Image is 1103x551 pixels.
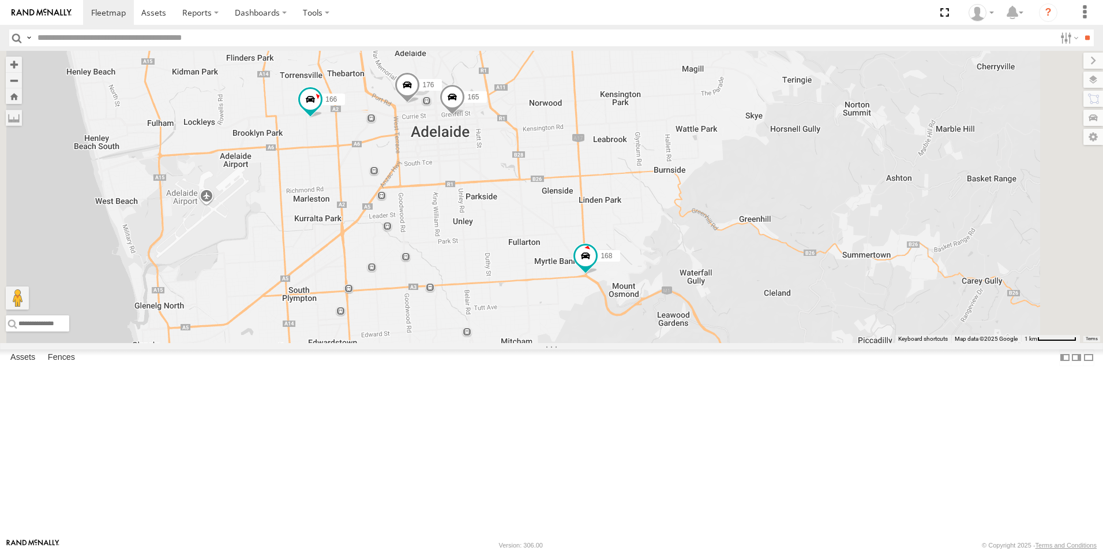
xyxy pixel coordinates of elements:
button: Zoom Home [6,88,22,104]
button: Map Scale: 1 km per 64 pixels [1021,335,1080,343]
label: Hide Summary Table [1083,349,1094,366]
label: Assets [5,349,41,366]
span: 168 [601,252,612,260]
label: Search Filter Options [1056,29,1081,46]
a: Terms (opens in new tab) [1086,337,1098,341]
button: Zoom in [6,57,22,72]
button: Zoom out [6,72,22,88]
div: Kellie Roberts [965,4,998,21]
button: Keyboard shortcuts [898,335,948,343]
label: Dock Summary Table to the Right [1071,349,1082,366]
span: 165 [467,93,479,101]
span: 166 [325,95,337,103]
div: © Copyright 2025 - [982,542,1097,549]
label: Map Settings [1083,129,1103,145]
span: Map data ©2025 Google [955,336,1018,342]
a: Visit our Website [6,539,59,551]
label: Fences [42,349,81,366]
label: Search Query [24,29,33,46]
a: Terms and Conditions [1036,542,1097,549]
label: Measure [6,110,22,126]
span: 1 km [1025,336,1037,342]
img: rand-logo.svg [12,9,72,17]
label: Dock Summary Table to the Left [1059,349,1071,366]
button: Drag Pegman onto the map to open Street View [6,286,29,310]
i: ? [1039,3,1057,22]
span: 176 [422,81,434,90]
div: Version: 306.00 [499,542,543,549]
